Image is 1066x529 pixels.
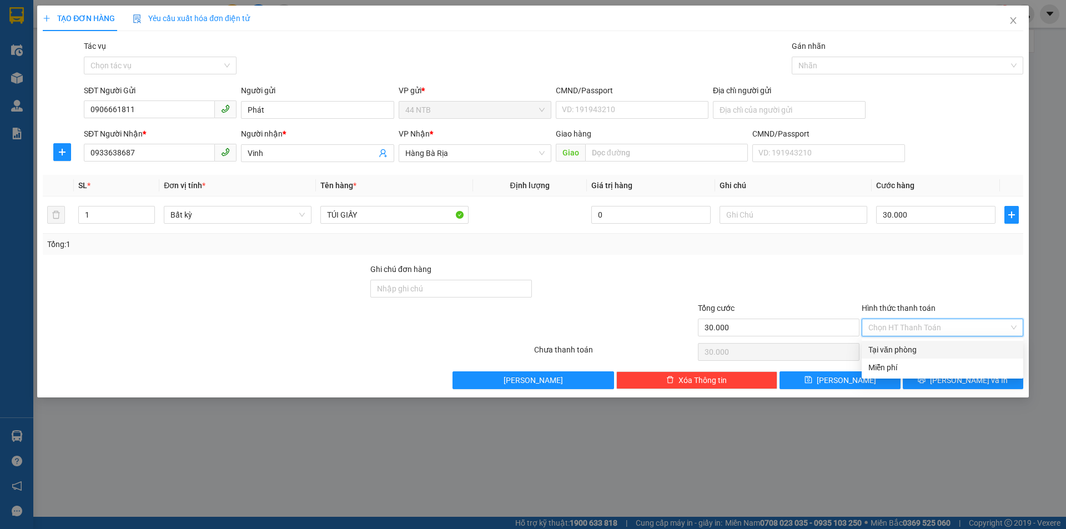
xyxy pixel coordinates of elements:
button: plus [53,143,71,161]
div: Địa chỉ người gửi [713,84,866,97]
div: Bình Giã [95,9,173,23]
span: Bất kỳ [170,206,305,223]
div: VP gửi [399,84,551,97]
span: save [804,376,812,385]
label: Tác vụ [84,42,106,51]
div: Đức [95,23,173,36]
span: Xóa Thông tin [678,374,727,386]
div: SĐT Người Nhận [84,128,237,140]
span: plus [54,148,71,157]
span: Giá trị hàng [591,181,632,190]
div: Miễn phí [868,361,1017,374]
input: Dọc đường [585,144,748,162]
input: 0 [591,206,711,224]
span: phone [221,104,230,113]
span: user-add [379,149,388,158]
span: Tổng cước [698,304,735,313]
span: phone [221,148,230,157]
input: Ghi Chú [720,206,867,224]
div: SĐT Người Gửi [84,84,237,97]
div: Người nhận [241,128,394,140]
button: printer[PERSON_NAME] và In [903,371,1023,389]
button: deleteXóa Thông tin [616,371,778,389]
div: 44 NTB [9,9,87,23]
div: CMND/Passport [556,84,708,97]
span: SL [94,79,109,95]
span: Cước hàng [876,181,914,190]
span: [PERSON_NAME] [817,374,876,386]
span: plus [43,14,51,22]
button: delete [47,206,65,224]
label: Hình thức thanh toán [862,304,936,313]
span: plus [1005,210,1018,219]
input: VD: Bàn, Ghế [320,206,468,224]
button: Close [998,6,1029,37]
span: C : [93,61,102,73]
span: Yêu cầu xuất hóa đơn điện tử [133,14,250,23]
button: [PERSON_NAME] [452,371,614,389]
button: save[PERSON_NAME] [780,371,900,389]
span: Giao [556,144,585,162]
div: Người gửi [241,84,394,97]
span: Đơn vị tính [164,181,205,190]
div: Tại văn phòng [868,344,1017,356]
label: Gán nhãn [792,42,826,51]
span: 44 NTB [405,102,545,118]
button: plus [1004,206,1019,224]
label: Ghi chú đơn hàng [370,265,431,274]
div: Tổng: 1 [47,238,411,250]
span: printer [918,376,926,385]
th: Ghi chú [715,175,872,197]
span: SL [78,181,87,190]
div: Tên hàng: GÓI ( : 1 ) [9,80,173,94]
span: Hàng Bà Rịa [405,145,545,162]
input: Địa chỉ của người gửi [713,101,866,119]
span: TẠO ĐƠN HÀNG [43,14,115,23]
span: Gửi: [9,11,27,22]
div: 0346149771 [9,36,87,52]
div: Lợi [9,23,87,36]
span: Giao hàng [556,129,591,138]
span: Định lượng [510,181,550,190]
span: [PERSON_NAME] [504,374,563,386]
div: 30.000 [93,58,174,74]
div: Chưa thanh toán [533,344,697,363]
span: Tên hàng [320,181,356,190]
span: [PERSON_NAME] và In [930,374,1008,386]
img: icon [133,14,142,23]
span: Nhận: [95,11,122,22]
span: close [1009,16,1018,25]
span: VP Nhận [399,129,430,138]
input: Ghi chú đơn hàng [370,280,532,298]
div: CMND/Passport [752,128,905,140]
span: delete [666,376,674,385]
div: 0334836618 [95,36,173,52]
